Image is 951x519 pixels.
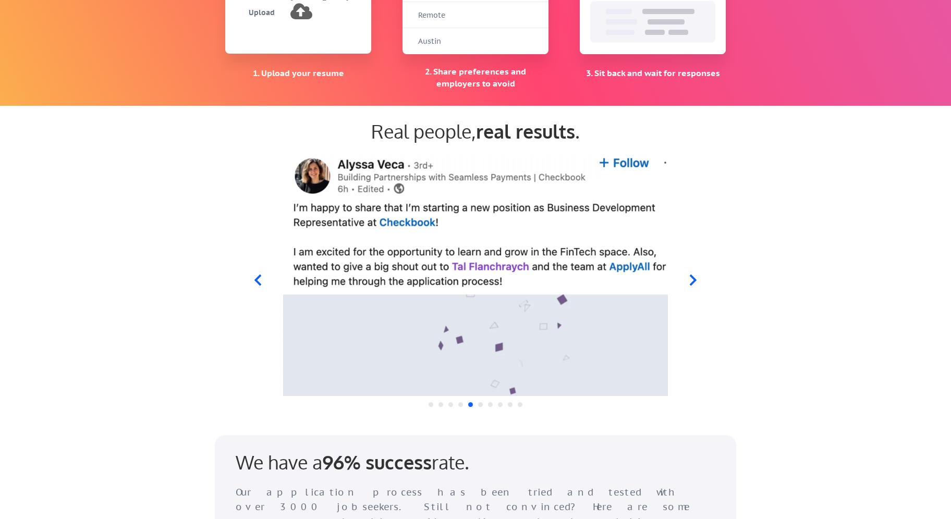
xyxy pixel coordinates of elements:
div: Real people, . [225,120,726,142]
div: 1. Upload your resume [225,67,371,79]
div: 2. Share preferences and employers to avoid [403,66,548,89]
div: 3. Sit back and wait for responses [580,67,726,79]
div: Remote [418,10,470,21]
strong: real results [476,119,575,143]
strong: 96% success [322,450,432,474]
div: Upload [225,8,275,18]
div: Austin [418,36,470,47]
div: We have a rate. [236,451,538,473]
